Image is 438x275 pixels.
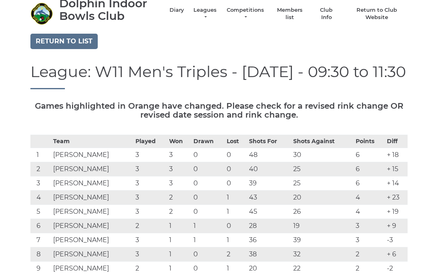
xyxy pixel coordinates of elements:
[385,219,408,233] td: + 9
[385,247,408,262] td: + 6
[247,219,291,233] td: 28
[354,219,385,233] td: 3
[30,101,408,119] h5: Games highlighted in Orange have changed. Please check for a revised rink change OR revised date ...
[167,247,191,262] td: 1
[191,219,225,233] td: 1
[191,135,225,148] th: Drawn
[191,247,225,262] td: 0
[354,233,385,247] td: 3
[225,219,247,233] td: 0
[167,135,191,148] th: Won
[226,6,265,21] a: Competitions
[133,135,167,148] th: Played
[30,148,51,162] td: 1
[133,205,167,219] td: 3
[191,205,225,219] td: 0
[225,247,247,262] td: 2
[385,191,408,205] td: + 23
[315,6,338,21] a: Club Info
[51,247,133,262] td: [PERSON_NAME]
[385,233,408,247] td: -3
[30,63,408,90] h1: League: W11 Men's Triples - [DATE] - 09:30 to 11:30
[30,176,51,191] td: 3
[354,148,385,162] td: 6
[133,191,167,205] td: 3
[385,148,408,162] td: + 18
[291,148,354,162] td: 30
[354,135,385,148] th: Points
[247,148,291,162] td: 48
[291,233,354,247] td: 39
[30,34,98,49] a: Return to list
[167,219,191,233] td: 1
[225,148,247,162] td: 0
[225,176,247,191] td: 0
[291,162,354,176] td: 25
[247,205,291,219] td: 45
[51,233,133,247] td: [PERSON_NAME]
[133,247,167,262] td: 3
[354,162,385,176] td: 6
[167,162,191,176] td: 3
[167,233,191,247] td: 1
[30,205,51,219] td: 5
[167,191,191,205] td: 2
[51,191,133,205] td: [PERSON_NAME]
[30,233,51,247] td: 7
[30,247,51,262] td: 8
[51,219,133,233] td: [PERSON_NAME]
[30,219,51,233] td: 6
[385,205,408,219] td: + 19
[354,247,385,262] td: 2
[191,233,225,247] td: 1
[291,191,354,205] td: 20
[51,176,133,191] td: [PERSON_NAME]
[191,191,225,205] td: 0
[354,205,385,219] td: 4
[291,205,354,219] td: 26
[51,148,133,162] td: [PERSON_NAME]
[167,205,191,219] td: 2
[51,135,133,148] th: Team
[225,135,247,148] th: Lost
[191,162,225,176] td: 0
[191,148,225,162] td: 0
[51,162,133,176] td: [PERSON_NAME]
[385,135,408,148] th: Diff
[247,233,291,247] td: 36
[247,176,291,191] td: 39
[192,6,218,21] a: Leagues
[225,205,247,219] td: 1
[133,176,167,191] td: 3
[354,176,385,191] td: 6
[247,247,291,262] td: 38
[133,162,167,176] td: 3
[291,219,354,233] td: 19
[225,233,247,247] td: 1
[133,233,167,247] td: 3
[51,205,133,219] td: [PERSON_NAME]
[167,176,191,191] td: 3
[291,247,354,262] td: 32
[291,135,354,148] th: Shots Against
[30,2,53,25] img: Dolphin Indoor Bowls Club
[30,191,51,205] td: 4
[133,219,167,233] td: 2
[170,6,184,14] a: Diary
[133,148,167,162] td: 3
[191,176,225,191] td: 0
[346,6,408,21] a: Return to Club Website
[247,191,291,205] td: 43
[225,162,247,176] td: 0
[167,148,191,162] td: 3
[354,191,385,205] td: 4
[247,162,291,176] td: 40
[291,176,354,191] td: 25
[385,176,408,191] td: + 14
[385,162,408,176] td: + 15
[225,191,247,205] td: 1
[247,135,291,148] th: Shots For
[30,162,51,176] td: 2
[273,6,306,21] a: Members list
